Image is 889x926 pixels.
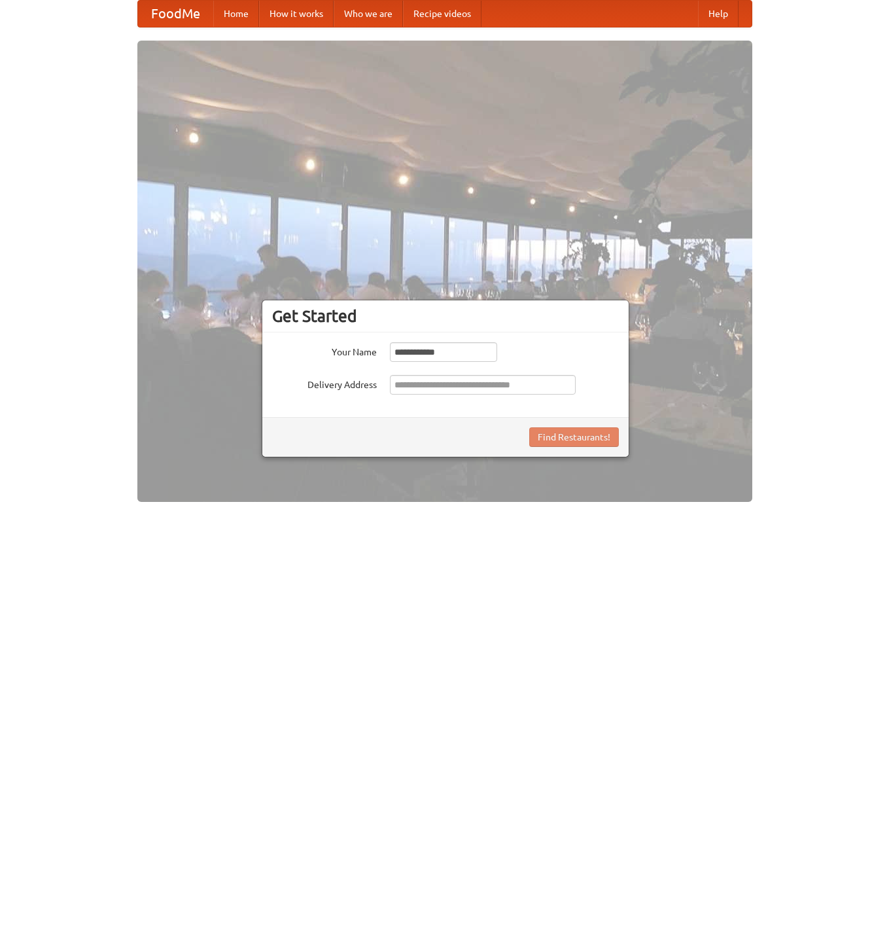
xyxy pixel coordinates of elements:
[529,427,619,447] button: Find Restaurants!
[272,342,377,359] label: Your Name
[272,306,619,326] h3: Get Started
[272,375,377,391] label: Delivery Address
[259,1,334,27] a: How it works
[138,1,213,27] a: FoodMe
[403,1,481,27] a: Recipe videos
[698,1,739,27] a: Help
[213,1,259,27] a: Home
[334,1,403,27] a: Who we are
